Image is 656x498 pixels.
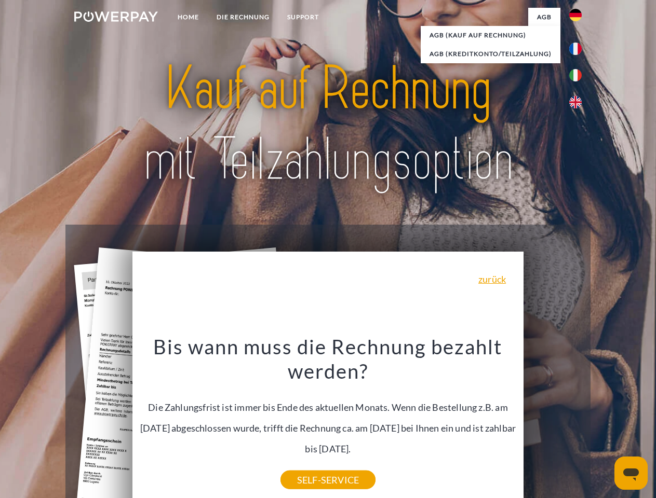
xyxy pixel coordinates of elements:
[169,8,208,26] a: Home
[74,11,158,22] img: logo-powerpay-white.svg
[569,69,582,81] img: it
[569,9,582,21] img: de
[421,26,560,45] a: AGB (Kauf auf Rechnung)
[569,43,582,55] img: fr
[99,50,557,199] img: title-powerpay_de.svg
[208,8,278,26] a: DIE RECHNUNG
[421,45,560,63] a: AGB (Kreditkonto/Teilzahlung)
[614,457,648,490] iframe: Schaltfläche zum Öffnen des Messaging-Fensters
[280,471,376,489] a: SELF-SERVICE
[569,96,582,108] img: en
[478,274,506,284] a: zurück
[528,8,560,26] a: agb
[278,8,328,26] a: SUPPORT
[139,334,518,480] div: Die Zahlungsfrist ist immer bis Ende des aktuellen Monats. Wenn die Bestellung z.B. am [DATE] abg...
[139,334,518,384] h3: Bis wann muss die Rechnung bezahlt werden?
